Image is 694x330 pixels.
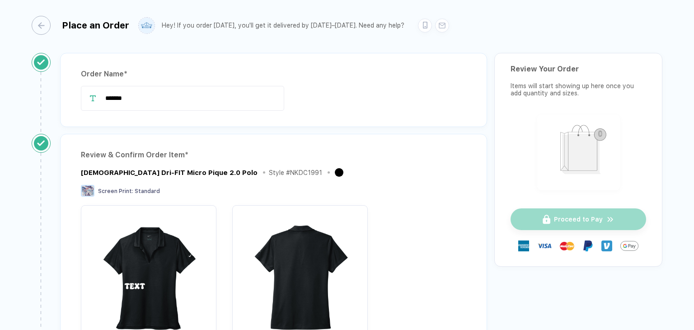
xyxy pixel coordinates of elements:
[81,148,466,162] div: Review & Confirm Order Item
[269,169,322,176] div: Style # NKDC1991
[560,239,574,253] img: master-card
[541,119,616,184] img: shopping_bag.png
[582,240,593,251] img: Paypal
[139,18,155,33] img: user profile
[81,185,94,197] img: Screen Print
[620,237,638,255] img: Google Pay
[511,82,646,97] div: Items will start showing up here once you add quantity and sizes.
[537,239,552,253] img: visa
[98,188,133,194] span: Screen Print :
[81,169,258,177] div: Ladies Dri-FIT Micro Pique 2.0 Polo
[601,240,612,251] img: Venmo
[162,22,404,29] div: Hey! If you order [DATE], you'll get it delivered by [DATE]–[DATE]. Need any help?
[81,67,466,81] div: Order Name
[135,188,160,194] span: Standard
[511,65,646,73] div: Review Your Order
[62,20,129,31] div: Place an Order
[518,240,529,251] img: express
